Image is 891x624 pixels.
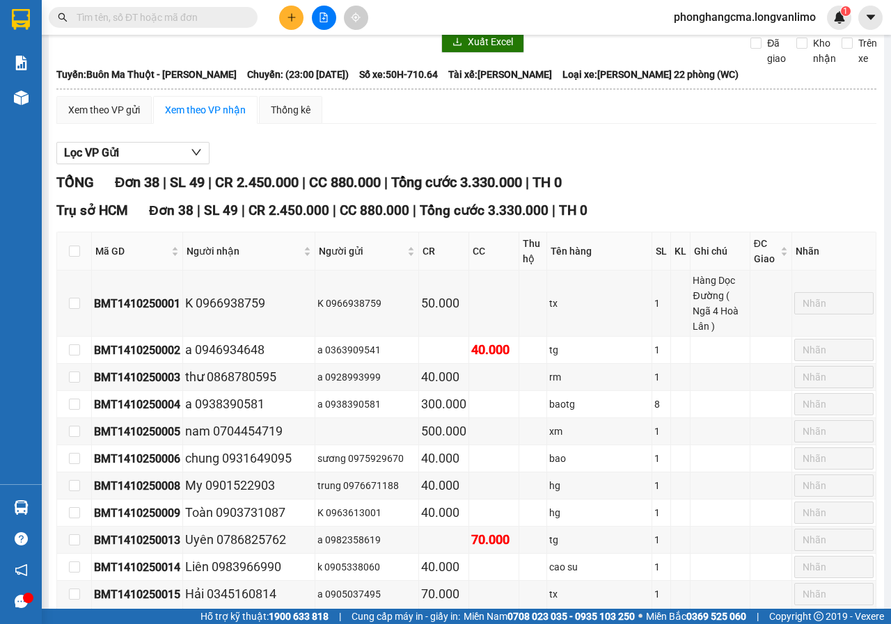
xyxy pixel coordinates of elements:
div: 1 [654,296,668,311]
th: Ghi chú [691,232,750,271]
th: KL [671,232,691,271]
span: CC 880.000 [309,174,381,191]
div: BMT1410250002 [94,342,180,359]
div: rm [549,369,650,385]
span: Tổng cước 3.330.000 [391,174,522,191]
span: ⚪️ [638,614,642,619]
button: caret-down [858,6,883,30]
div: Uyên 0786825762 [185,530,313,550]
span: SL 49 [170,174,205,191]
div: a 0905037495 [317,586,416,602]
span: Người nhận [187,243,301,259]
span: TH 0 [559,202,588,218]
span: Loại xe: [PERSON_NAME] 22 phòng (WC) [562,67,739,82]
span: phonghangcma.longvanlimo [663,8,827,26]
span: | [552,202,555,218]
div: Hải 0345160814 [185,584,313,604]
div: 1 [654,451,668,466]
b: Tuyến: Buôn Ma Thuột - [PERSON_NAME] [56,69,237,80]
div: 70.000 [421,584,466,604]
td: BMT1410250015 [92,581,183,608]
div: a 0938390581 [185,394,313,414]
div: 40.000 [421,503,466,522]
strong: 1900 633 818 [269,611,329,622]
div: hg [549,505,650,520]
span: Miền Nam [464,609,635,624]
span: | [242,202,245,218]
td: BMT1410250001 [92,271,183,337]
div: 1 [654,532,668,547]
div: Xem theo VP gửi [68,102,140,118]
img: logo-vxr [12,9,30,30]
div: K 0966938759 [185,294,313,313]
td: BMT1410250003 [92,364,183,391]
div: chung 0931649095 [185,449,313,468]
div: 1 [654,505,668,520]
div: 1 [654,478,668,493]
div: Nhãn [796,243,872,259]
span: aim [351,13,361,22]
th: CR [419,232,469,271]
div: 1 [654,424,668,439]
div: a 0946934648 [185,340,313,360]
button: aim [344,6,368,30]
div: tg [549,532,650,547]
button: Lọc VP Gửi [56,142,210,164]
div: trung 0976671188 [317,478,416,493]
span: Trên xe [853,35,883,66]
div: 1 [654,586,668,602]
img: warehouse-icon [14,500,29,515]
div: a 0928993999 [317,369,416,385]
span: | [163,174,166,191]
div: k 0905338060 [317,559,416,575]
span: 1 [843,6,848,16]
div: baotg [549,397,650,412]
span: caret-down [865,11,877,24]
div: K 0963613001 [317,505,416,520]
span: search [58,13,68,22]
span: Kho nhận [807,35,842,66]
span: CR 2.450.000 [249,202,329,218]
td: BMT1410250004 [92,391,183,418]
span: Trụ sở HCM [56,202,128,218]
span: | [302,174,306,191]
div: Liên 0983966990 [185,557,313,577]
span: Chuyến: (23:00 [DATE]) [247,67,349,82]
div: BMT1410250003 [94,369,180,386]
span: | [413,202,416,218]
button: file-add [312,6,336,30]
div: sương 0975929670 [317,451,416,466]
td: BMT1410250013 [92,527,183,554]
div: 50.000 [421,294,466,313]
div: BMT1410250013 [94,531,180,549]
div: xm [549,424,650,439]
span: Đơn 38 [115,174,159,191]
span: Cung cấp máy in - giấy in: [352,609,460,624]
div: 40.000 [421,449,466,468]
div: tx [549,296,650,311]
span: Hỗ trợ kỹ thuật: [200,609,329,624]
span: TH 0 [533,174,562,191]
span: | [526,174,529,191]
img: warehouse-icon [14,90,29,105]
span: Mã GD [95,243,168,259]
input: Tìm tên, số ĐT hoặc mã đơn [77,10,241,25]
span: CR 2.450.000 [215,174,299,191]
strong: 0708 023 035 - 0935 103 250 [507,611,635,622]
div: 40.000 [421,476,466,495]
div: My 0901522903 [185,476,313,495]
span: Lọc VP Gửi [64,144,119,161]
span: plus [287,13,297,22]
td: BMT1410250005 [92,418,183,445]
div: cao su [549,559,650,575]
div: 40.000 [421,367,466,387]
span: ĐC Giao [754,236,778,266]
div: 500.000 [421,422,466,441]
span: CC 880.000 [340,202,409,218]
span: Số xe: 50H-710.64 [359,67,438,82]
td: BMT1410250008 [92,472,183,499]
td: BMT1410250014 [92,554,183,581]
button: plus [279,6,303,30]
div: tg [549,342,650,358]
span: notification [15,563,28,577]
